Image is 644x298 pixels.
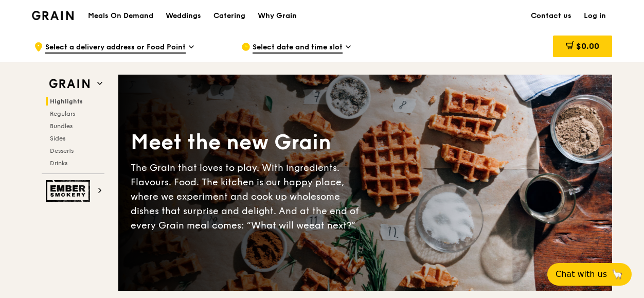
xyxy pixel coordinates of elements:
div: Why Grain [258,1,297,31]
div: Weddings [166,1,201,31]
span: eat next?” [309,220,355,231]
a: Contact us [525,1,578,31]
a: Weddings [159,1,207,31]
a: Catering [207,1,252,31]
img: Grain [32,11,74,20]
span: Chat with us [556,268,607,281]
span: Drinks [50,160,67,167]
a: Why Grain [252,1,303,31]
span: Select a delivery address or Food Point [45,42,186,54]
h1: Meals On Demand [88,11,153,21]
span: 🦙 [611,268,623,281]
span: Desserts [50,147,74,154]
div: The Grain that loves to play. With ingredients. Flavours. Food. The kitchen is our happy place, w... [131,161,365,233]
div: Catering [213,1,245,31]
img: Grain web logo [46,75,93,93]
span: Highlights [50,98,83,105]
span: Select date and time slot [253,42,343,54]
button: Chat with us🦙 [547,263,632,286]
div: Meet the new Grain [131,129,365,156]
span: Regulars [50,110,75,117]
span: $0.00 [576,41,599,51]
a: Log in [578,1,612,31]
span: Bundles [50,122,73,130]
img: Ember Smokery web logo [46,180,93,202]
span: Sides [50,135,65,142]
